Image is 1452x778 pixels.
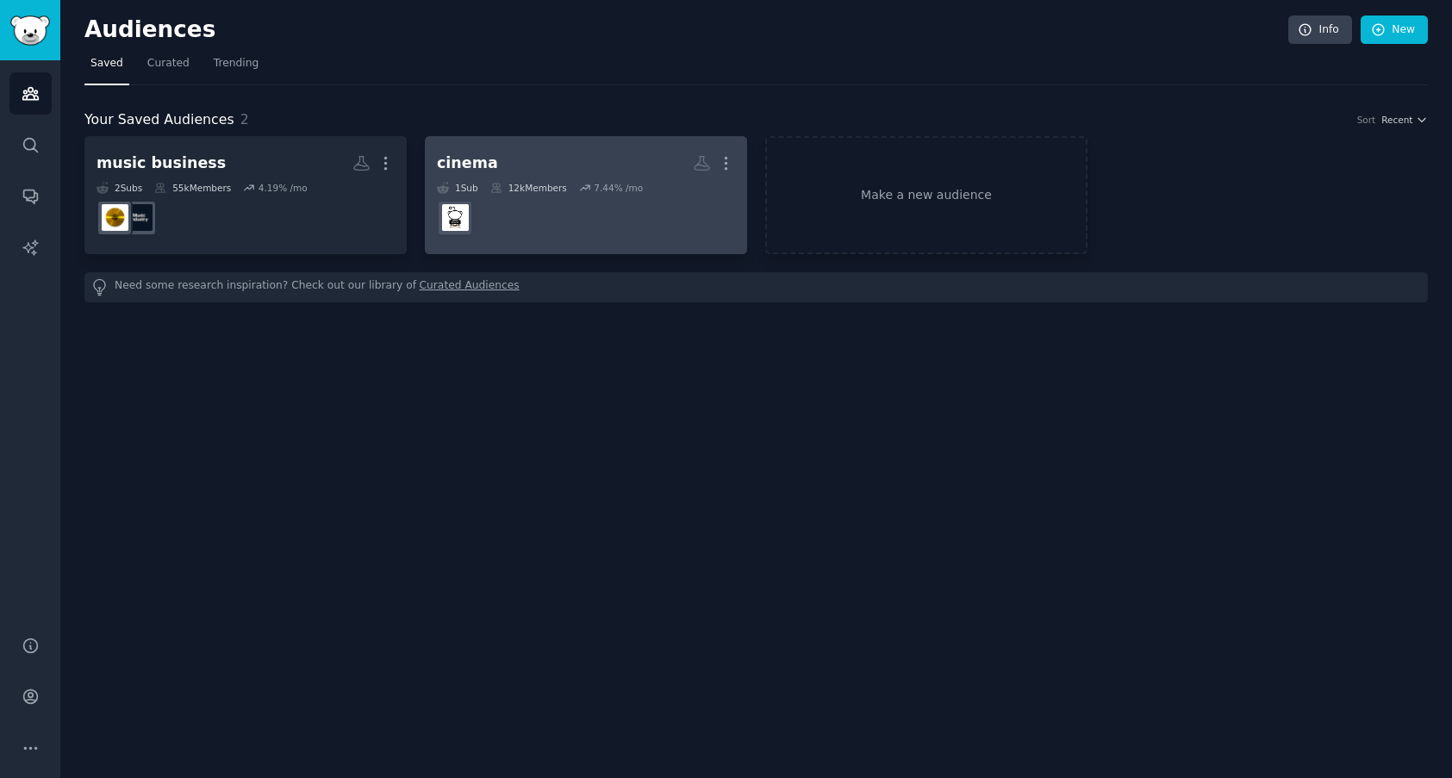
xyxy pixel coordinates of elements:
[10,16,50,46] img: GummySearch logo
[240,111,249,128] span: 2
[765,136,1087,254] a: Make a new audience
[97,182,142,194] div: 2 Sub s
[1288,16,1352,45] a: Info
[594,182,643,194] div: 7.44 % /mo
[147,56,190,72] span: Curated
[259,182,308,194] div: 4.19 % /mo
[437,152,498,174] div: cinema
[442,204,469,231] img: directors
[208,50,265,85] a: Trending
[154,182,231,194] div: 55k Members
[1381,114,1412,126] span: Recent
[90,56,123,72] span: Saved
[84,109,234,131] span: Your Saved Audiences
[84,136,407,254] a: music business2Subs55kMembers4.19% /momusicindustrymusicbusiness
[126,204,153,231] img: musicindustry
[214,56,259,72] span: Trending
[84,50,129,85] a: Saved
[490,182,567,194] div: 12k Members
[1381,114,1428,126] button: Recent
[84,272,1428,302] div: Need some research inspiration? Check out our library of
[437,182,478,194] div: 1 Sub
[1361,16,1428,45] a: New
[141,50,196,85] a: Curated
[97,152,226,174] div: music business
[84,16,1288,44] h2: Audiences
[102,204,128,231] img: musicbusiness
[1357,114,1376,126] div: Sort
[420,278,520,296] a: Curated Audiences
[425,136,747,254] a: cinema1Sub12kMembers7.44% /modirectors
